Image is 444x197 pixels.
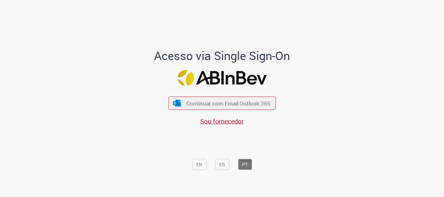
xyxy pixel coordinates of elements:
h1: Acesso via Single Sign-On [132,49,312,62]
a: Sou fornecedor [200,117,244,126]
span: Continuar com Email Outlook 365 [186,100,270,107]
button: ícone Azure/Microsoft 360 Continuar com Email Outlook 365 [168,97,276,110]
button: ES [215,159,229,170]
button: PT [238,159,252,170]
button: EN [192,159,206,170]
img: ícone Azure/Microsoft 360 [173,100,182,106]
img: Logo ABInBev [177,70,267,86]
